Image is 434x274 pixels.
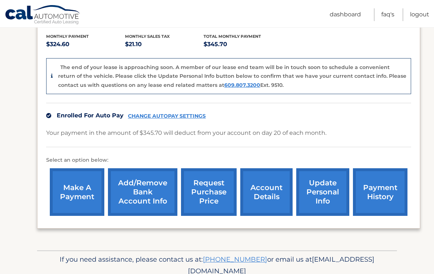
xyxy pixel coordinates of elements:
a: CHANGE AUTOPAY SETTINGS [128,113,206,119]
span: Enrolled For Auto Pay [57,112,124,119]
img: check.svg [46,113,51,118]
a: Cal Automotive [5,5,81,26]
a: payment history [353,168,407,216]
a: make a payment [50,168,104,216]
p: $21.10 [125,39,204,49]
a: 609.807.3200 [224,82,260,88]
span: Total Monthly Payment [204,34,261,39]
p: Select an option below: [46,156,411,165]
a: Logout [410,8,429,21]
p: $345.70 [204,39,282,49]
span: Monthly Payment [46,34,89,39]
p: Your payment in the amount of $345.70 will deduct from your account on day 20 of each month. [46,128,326,138]
a: request purchase price [181,168,237,216]
a: update personal info [296,168,349,216]
a: FAQ's [381,8,394,21]
a: Dashboard [330,8,361,21]
span: Monthly sales Tax [125,34,170,39]
p: The end of your lease is approaching soon. A member of our lease end team will be in touch soon t... [58,64,406,88]
a: account details [240,168,293,216]
a: [PHONE_NUMBER] [203,255,267,263]
p: $324.60 [46,39,125,49]
a: Add/Remove bank account info [108,168,177,216]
